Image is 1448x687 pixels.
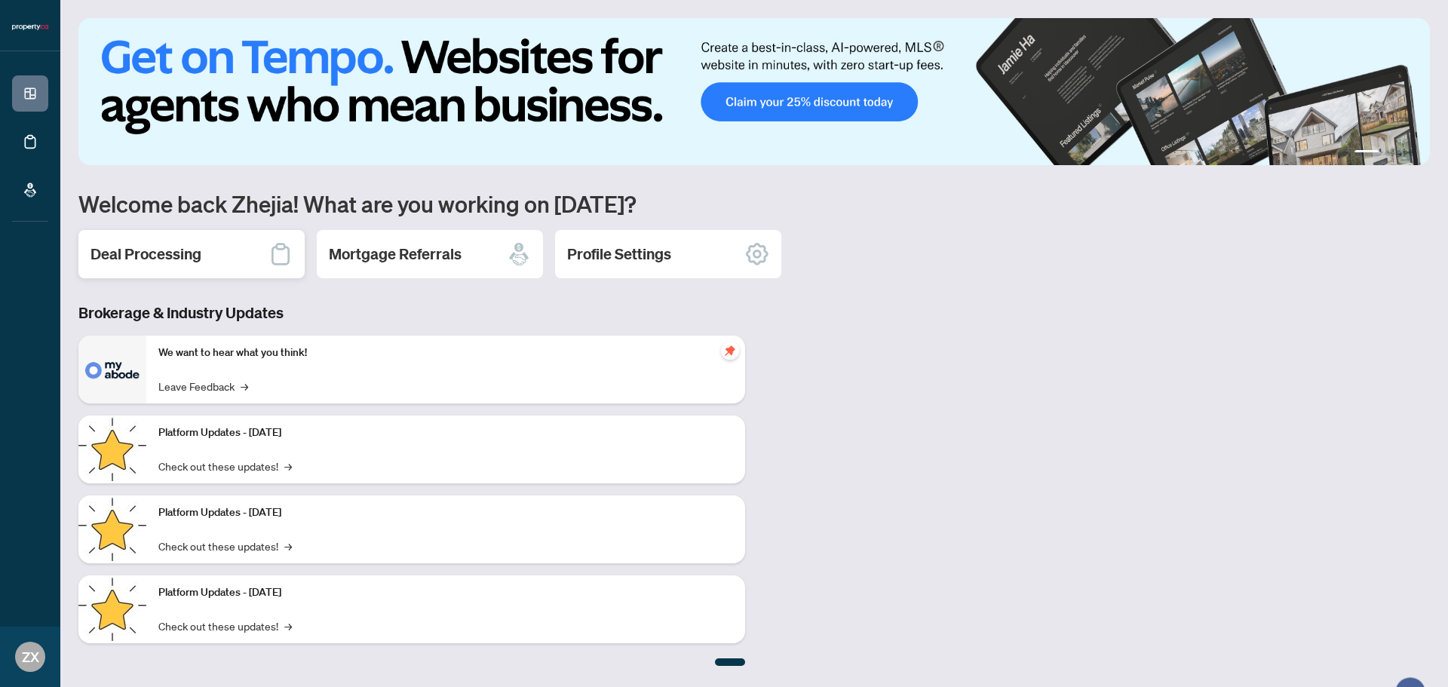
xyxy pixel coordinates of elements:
[22,646,39,667] span: ZX
[567,244,671,265] h2: Profile Settings
[1354,150,1379,156] button: 1
[12,23,48,32] img: logo
[284,618,292,634] span: →
[158,584,733,601] p: Platform Updates - [DATE]
[158,425,733,441] p: Platform Updates - [DATE]
[284,458,292,474] span: →
[158,505,733,521] p: Platform Updates - [DATE]
[78,18,1430,165] img: Slide 0
[78,336,146,403] img: We want to hear what you think!
[158,458,292,474] a: Check out these updates!→
[1388,634,1433,679] button: Open asap
[158,345,733,361] p: We want to hear what you think!
[329,244,462,265] h2: Mortgage Referrals
[158,538,292,554] a: Check out these updates!→
[78,189,1430,218] h1: Welcome back Zhejia! What are you working on [DATE]?
[158,378,248,394] a: Leave Feedback→
[1385,150,1391,156] button: 2
[721,342,739,360] span: pushpin
[1409,150,1415,156] button: 4
[90,244,201,265] h2: Deal Processing
[158,618,292,634] a: Check out these updates!→
[78,495,146,563] img: Platform Updates - July 8, 2025
[241,378,248,394] span: →
[78,416,146,483] img: Platform Updates - July 21, 2025
[1397,150,1403,156] button: 3
[78,575,146,643] img: Platform Updates - June 23, 2025
[78,302,745,324] h3: Brokerage & Industry Updates
[284,538,292,554] span: →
